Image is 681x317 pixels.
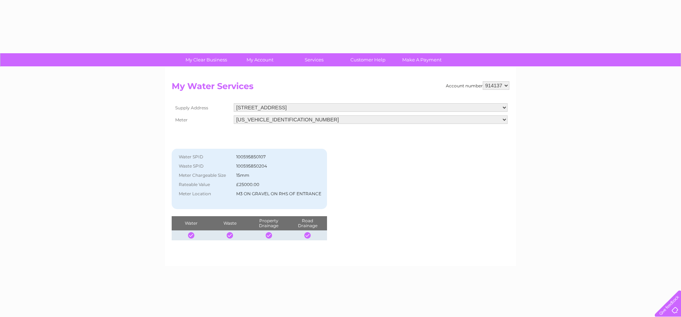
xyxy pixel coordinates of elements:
[234,162,323,171] td: 100595850204
[339,53,397,66] a: Customer Help
[172,81,509,95] h2: My Water Services
[175,189,234,198] th: Meter Location
[234,152,323,162] td: 100595850107
[175,152,234,162] th: Water SPID
[231,53,289,66] a: My Account
[234,171,323,180] td: 15mm
[234,189,323,198] td: M3 ON GRAVEL ON RHS OF ENTRANCE
[446,81,509,90] div: Account number
[288,216,327,230] th: Road Drainage
[172,102,232,114] th: Supply Address
[234,180,323,189] td: £25000.00
[285,53,343,66] a: Services
[175,180,234,189] th: Rateable Value
[177,53,236,66] a: My Clear Business
[393,53,451,66] a: Make A Payment
[172,216,210,230] th: Water
[172,114,232,126] th: Meter
[249,216,288,230] th: Property Drainage
[175,171,234,180] th: Meter Chargeable Size
[175,162,234,171] th: Waste SPID
[210,216,249,230] th: Waste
